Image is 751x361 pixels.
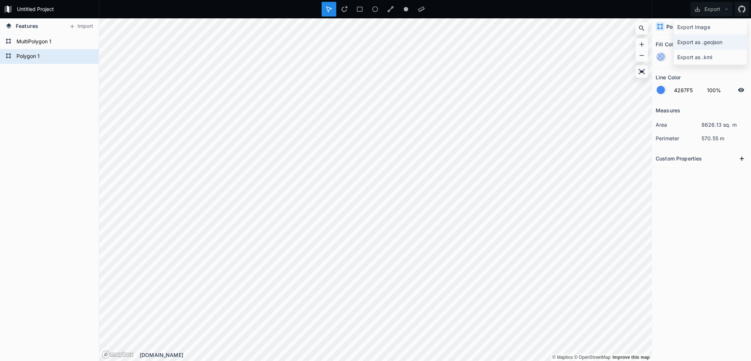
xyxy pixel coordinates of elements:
h2: Fill Color [656,39,678,50]
div: Export as .kml [674,50,747,65]
div: Export as .geojson [674,35,747,50]
dd: 8626.13 sq. m [701,121,747,129]
a: OpenStreetMap [574,355,611,360]
div: [DOMAIN_NAME] [140,351,652,359]
h4: Polygon 1 [666,23,691,30]
dt: perimeter [656,134,701,142]
a: Map feedback [612,355,650,360]
button: Export [690,2,733,17]
h2: Line Color [656,72,681,83]
a: Mapbox logo [102,350,134,359]
h2: Custom Properties [656,153,702,164]
h2: Measures [656,105,680,116]
dt: area [656,121,701,129]
span: Features [16,22,38,30]
a: Mapbox [552,355,573,360]
div: Export Image [674,19,747,35]
dd: 570.55 m [701,134,747,142]
button: Import [65,21,97,32]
